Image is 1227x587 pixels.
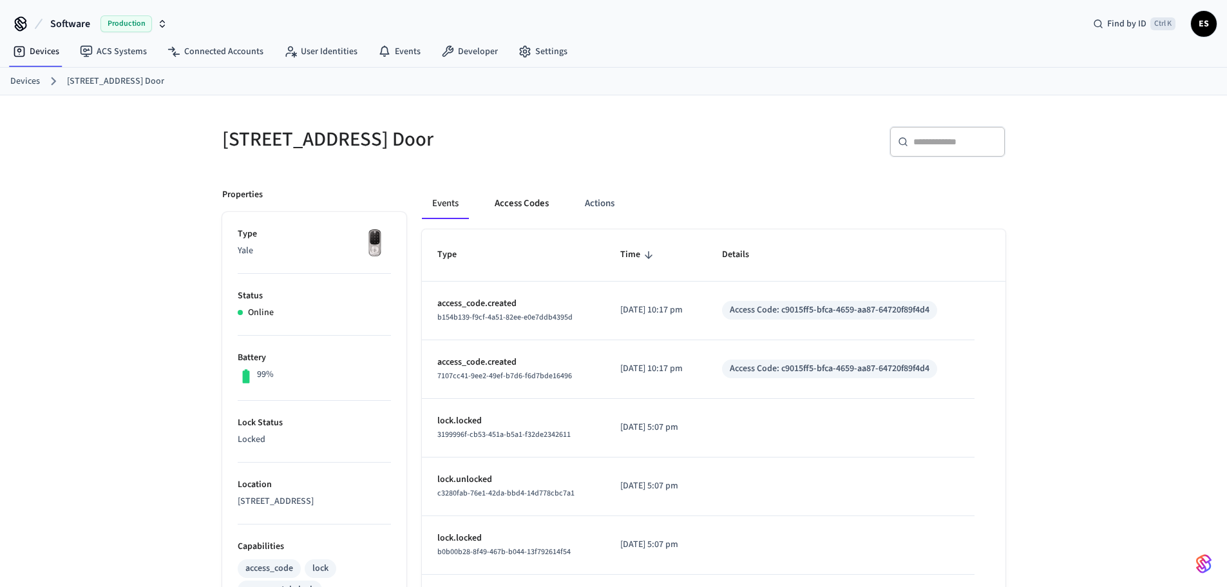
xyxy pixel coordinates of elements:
a: [STREET_ADDRESS] Door [67,75,164,88]
p: access_code.created [437,297,589,311]
div: access_code [245,562,293,575]
div: Access Code: c9015ff5-bfca-4659-aa87-64720f89f4d4 [730,362,929,376]
span: Time [620,245,657,265]
a: Devices [3,40,70,63]
div: Access Code: c9015ff5-bfca-4659-aa87-64720f89f4d4 [730,303,929,317]
p: Properties [222,188,263,202]
button: Events [422,188,469,219]
p: Battery [238,351,391,365]
p: [DATE] 5:07 pm [620,421,691,434]
span: Type [437,245,473,265]
p: access_code.created [437,356,589,369]
h5: [STREET_ADDRESS] Door [222,126,606,153]
p: [DATE] 10:17 pm [620,362,691,376]
p: Type [238,227,391,241]
p: 99% [257,368,274,381]
p: lock.locked [437,532,589,545]
p: [DATE] 10:17 pm [620,303,691,317]
a: ACS Systems [70,40,157,63]
a: Connected Accounts [157,40,274,63]
div: Find by IDCtrl K [1083,12,1186,35]
img: SeamLogoGradient.69752ec5.svg [1196,553,1212,574]
p: Location [238,478,391,492]
button: Actions [575,188,625,219]
div: ant example [422,188,1005,219]
span: Software [50,16,90,32]
a: Settings [508,40,578,63]
div: lock [312,562,328,575]
p: Yale [238,244,391,258]
a: Devices [10,75,40,88]
span: ES [1192,12,1215,35]
button: ES [1191,11,1217,37]
span: 3199996f-cb53-451a-b5a1-f32de2342611 [437,429,571,440]
p: Locked [238,433,391,447]
button: Access Codes [484,188,559,219]
p: Status [238,289,391,303]
span: b154b139-f9cf-4a51-82ee-e0e7ddb4395d [437,312,573,323]
p: [DATE] 5:07 pm [620,479,691,493]
span: 7107cc41-9ee2-49ef-b7d6-f6d7bde16496 [437,370,572,381]
span: Find by ID [1107,17,1146,30]
span: Production [100,15,152,32]
p: Capabilities [238,540,391,553]
span: b0b00b28-8f49-467b-b044-13f792614f54 [437,546,571,557]
p: Online [248,306,274,320]
a: Developer [431,40,508,63]
p: lock.unlocked [437,473,589,486]
span: Details [722,245,766,265]
a: User Identities [274,40,368,63]
span: c3280fab-76e1-42da-bbd4-14d778cbc7a1 [437,488,575,499]
p: [DATE] 5:07 pm [620,538,691,552]
p: Lock Status [238,416,391,430]
p: lock.locked [437,414,589,428]
a: Events [368,40,431,63]
img: Yale Assure Touchscreen Wifi Smart Lock, Satin Nickel, Front [359,227,391,260]
span: Ctrl K [1150,17,1175,30]
p: [STREET_ADDRESS] [238,495,391,508]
